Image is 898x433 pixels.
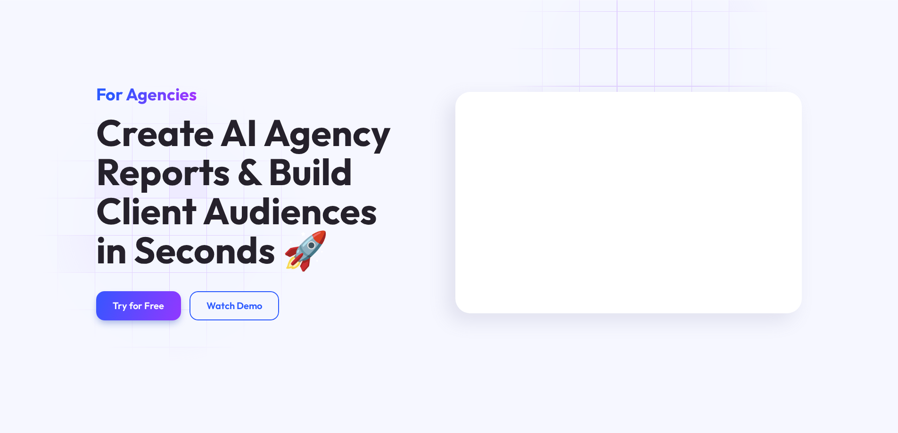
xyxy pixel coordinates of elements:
[96,291,181,321] a: Try for Free
[96,113,401,270] h1: Create AI Agency Reports & Build Client Audiences in Seconds 🚀
[113,300,164,311] div: Try for Free
[96,83,197,105] span: For Agencies
[455,92,802,313] iframe: KeywordSearch Agency Reports
[206,300,262,311] div: Watch Demo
